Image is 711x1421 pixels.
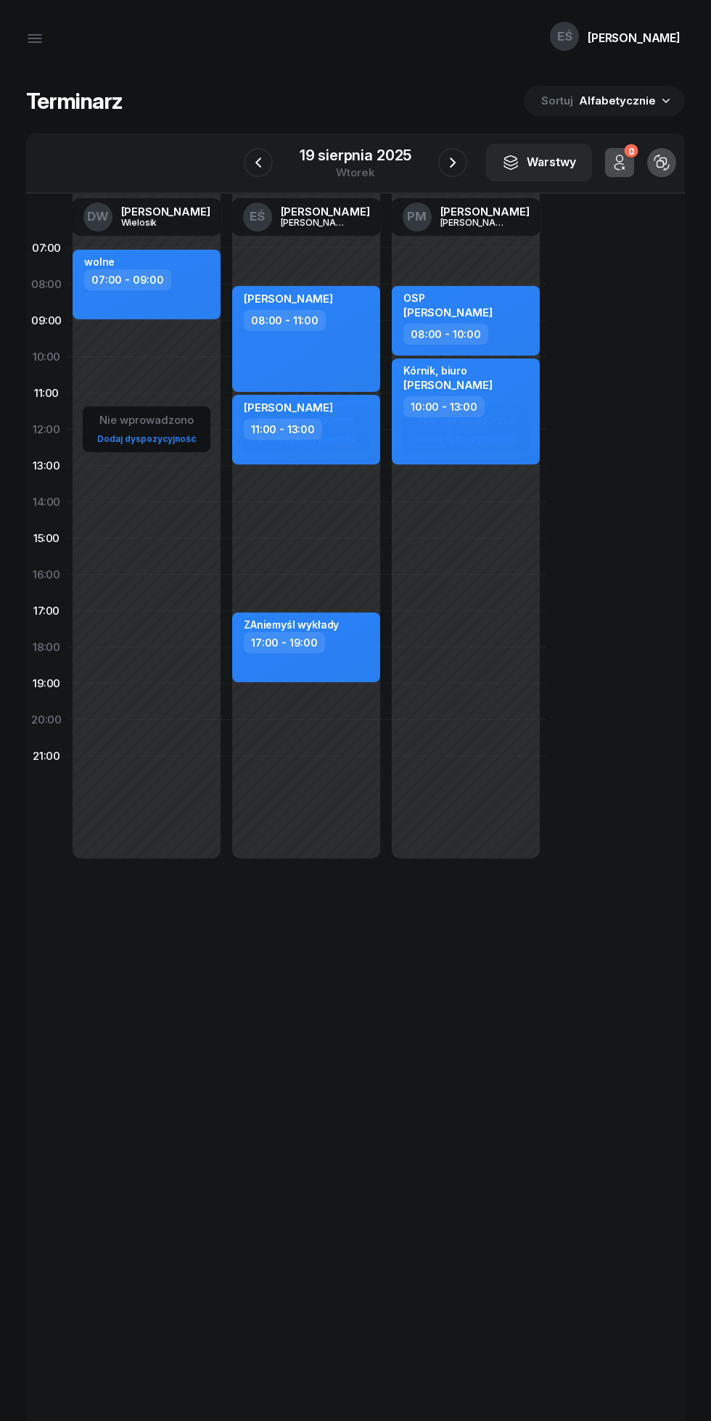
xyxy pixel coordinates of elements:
[300,148,411,163] div: 19 sierpnia 2025
[440,218,510,227] div: [PERSON_NAME]
[26,738,67,774] div: 21:00
[121,218,191,227] div: Wielosik
[244,632,325,653] div: 17:00 - 19:00
[281,218,350,227] div: [PERSON_NAME]
[403,378,493,392] span: [PERSON_NAME]
[244,419,322,440] div: 11:00 - 13:00
[26,448,67,484] div: 13:00
[524,86,685,116] button: Sortuj Alfabetycznie
[26,629,67,666] div: 18:00
[231,198,382,236] a: EŚ[PERSON_NAME][PERSON_NAME]
[579,94,656,107] span: Alfabetycznie
[403,324,488,345] div: 08:00 - 10:00
[26,484,67,520] div: 14:00
[486,144,592,181] button: Warstwy
[588,32,681,44] div: [PERSON_NAME]
[91,430,202,447] a: Dodaj dyspozycyjność
[391,198,541,236] a: PM[PERSON_NAME][PERSON_NAME]
[624,144,638,158] div: 0
[557,30,572,43] span: EŚ
[121,206,210,217] div: [PERSON_NAME]
[91,408,202,451] button: Nie wprowadzonoDodaj dyspozycyjność
[26,666,67,702] div: 19:00
[502,153,576,172] div: Warstwy
[605,148,634,177] button: 0
[26,88,123,114] h1: Terminarz
[91,411,202,430] div: Nie wprowadzono
[281,206,370,217] div: [PERSON_NAME]
[26,339,67,375] div: 10:00
[26,375,67,411] div: 11:00
[84,255,115,268] div: wolne
[300,167,411,178] div: wtorek
[403,396,485,417] div: 10:00 - 13:00
[244,401,333,414] span: [PERSON_NAME]
[26,230,67,266] div: 07:00
[407,210,427,223] span: PM
[72,198,222,236] a: DW[PERSON_NAME]Wielosik
[403,364,493,377] div: Kórnik, biuro
[87,210,109,223] span: DW
[541,91,576,110] span: Sortuj
[403,292,493,304] div: OSP
[26,520,67,557] div: 15:00
[403,306,493,319] span: [PERSON_NAME]
[26,303,67,339] div: 09:00
[244,618,339,631] div: ZAniemyśl wykłady
[26,593,67,629] div: 17:00
[244,310,326,331] div: 08:00 - 11:00
[26,411,67,448] div: 12:00
[26,266,67,303] div: 08:00
[26,702,67,738] div: 20:00
[250,210,265,223] span: EŚ
[244,292,333,306] span: [PERSON_NAME]
[440,206,530,217] div: [PERSON_NAME]
[84,269,171,290] div: 07:00 - 09:00
[26,557,67,593] div: 16:00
